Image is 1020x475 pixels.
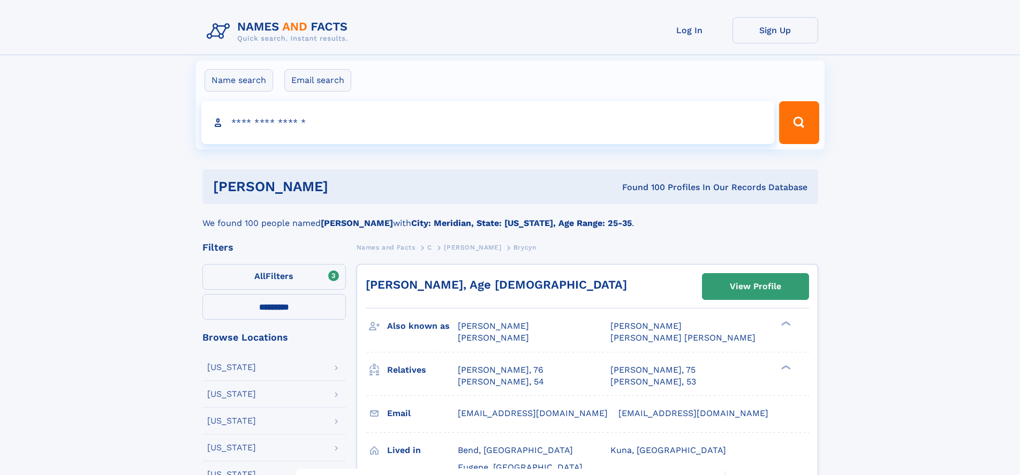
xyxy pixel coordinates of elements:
[213,180,475,193] h1: [PERSON_NAME]
[610,321,682,331] span: [PERSON_NAME]
[207,390,256,398] div: [US_STATE]
[610,364,696,376] a: [PERSON_NAME], 75
[610,445,726,455] span: Kuna, [GEOGRAPHIC_DATA]
[458,462,583,472] span: Eugene, [GEOGRAPHIC_DATA]
[387,361,458,379] h3: Relatives
[207,363,256,372] div: [US_STATE]
[366,278,627,291] a: [PERSON_NAME], Age [DEMOGRAPHIC_DATA]
[357,240,415,254] a: Names and Facts
[387,317,458,335] h3: Also known as
[610,376,696,388] a: [PERSON_NAME], 53
[254,271,266,281] span: All
[779,364,791,371] div: ❯
[202,333,346,342] div: Browse Locations
[779,101,819,144] button: Search Button
[284,69,351,92] label: Email search
[458,333,529,343] span: [PERSON_NAME]
[207,417,256,425] div: [US_STATE]
[732,17,818,43] a: Sign Up
[387,441,458,459] h3: Lived in
[202,204,818,230] div: We found 100 people named with .
[444,244,501,251] span: [PERSON_NAME]
[702,274,809,299] a: View Profile
[387,404,458,423] h3: Email
[202,264,346,290] label: Filters
[207,443,256,452] div: [US_STATE]
[427,244,432,251] span: C
[618,408,768,418] span: [EMAIL_ADDRESS][DOMAIN_NAME]
[779,320,791,327] div: ❯
[321,218,393,228] b: [PERSON_NAME]
[513,244,537,251] span: Brycyn
[202,243,346,252] div: Filters
[202,17,357,46] img: Logo Names and Facts
[201,101,775,144] input: search input
[444,240,501,254] a: [PERSON_NAME]
[458,408,608,418] span: [EMAIL_ADDRESS][DOMAIN_NAME]
[647,17,732,43] a: Log In
[205,69,273,92] label: Name search
[458,321,529,331] span: [PERSON_NAME]
[730,274,781,299] div: View Profile
[458,364,543,376] a: [PERSON_NAME], 76
[610,333,755,343] span: [PERSON_NAME] [PERSON_NAME]
[458,445,573,455] span: Bend, [GEOGRAPHIC_DATA]
[475,182,807,193] div: Found 100 Profiles In Our Records Database
[427,240,432,254] a: C
[411,218,632,228] b: City: Meridian, State: [US_STATE], Age Range: 25-35
[458,376,544,388] a: [PERSON_NAME], 54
